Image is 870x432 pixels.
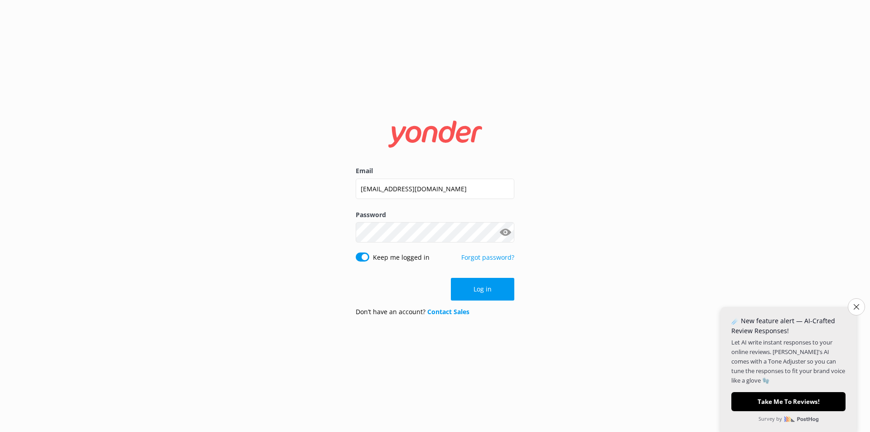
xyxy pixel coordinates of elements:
[356,210,514,220] label: Password
[461,253,514,262] a: Forgot password?
[356,179,514,199] input: user@emailaddress.com
[356,166,514,176] label: Email
[356,307,469,317] p: Don’t have an account?
[427,307,469,316] a: Contact Sales
[451,278,514,301] button: Log in
[373,252,430,262] label: Keep me logged in
[496,223,514,242] button: Show password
